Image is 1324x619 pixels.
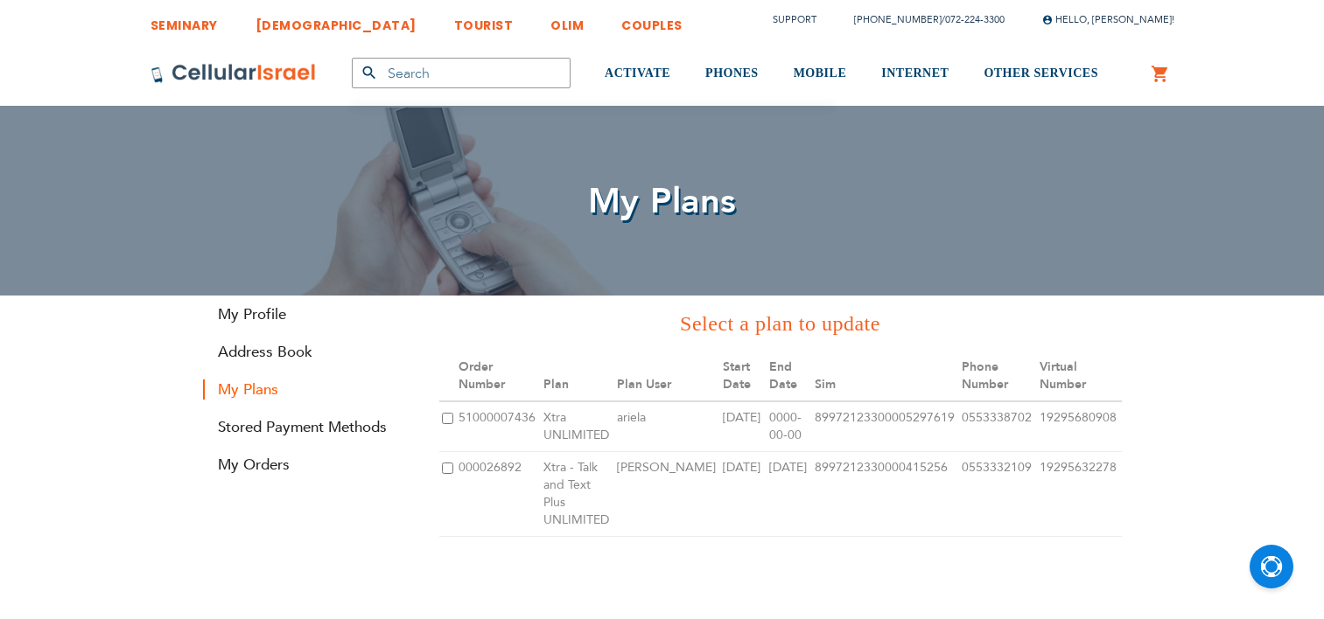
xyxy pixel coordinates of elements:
[705,66,759,80] span: PHONES
[812,351,959,401] th: Sim
[456,351,541,401] th: Order Number
[945,13,1005,26] a: 072-224-3300
[881,41,949,107] a: INTERNET
[773,13,816,26] a: Support
[151,63,317,84] img: Cellular Israel Logo
[614,452,720,537] td: [PERSON_NAME]
[550,4,584,37] a: OLIM
[720,351,766,401] th: Start Date
[541,452,614,537] td: Xtra - Talk and Text Plus UNLIMITED
[151,4,218,37] a: SEMINARY
[794,41,847,107] a: MOBILE
[1037,401,1122,452] td: 19295680908
[456,401,541,452] td: 51000007436
[720,401,766,452] td: [DATE]
[767,452,812,537] td: [DATE]
[959,401,1037,452] td: 0553338702
[256,4,417,37] a: [DEMOGRAPHIC_DATA]
[454,4,514,37] a: TOURIST
[767,401,812,452] td: 0000-00-00
[959,452,1037,537] td: 0553332109
[720,452,766,537] td: [DATE]
[621,4,683,37] a: COUPLES
[984,41,1098,107] a: OTHER SERVICES
[203,304,413,324] a: My Profile
[541,351,614,401] th: Plan
[1037,452,1122,537] td: 19295632278
[767,351,812,401] th: End Date
[605,41,670,107] a: ACTIVATE
[705,41,759,107] a: PHONES
[439,309,1122,338] h3: Select a plan to update
[812,452,959,537] td: 8997212330000415256
[456,452,541,537] td: 000026892
[614,351,720,401] th: Plan User
[1042,13,1174,26] span: Hello, [PERSON_NAME]!
[959,351,1037,401] th: Phone Number
[203,379,413,400] strong: My Plans
[1037,351,1122,401] th: Virtual Number
[837,7,1005,32] li: /
[588,177,737,226] span: My Plans
[854,13,942,26] a: [PHONE_NUMBER]
[812,401,959,452] td: 89972123300005297619
[203,342,413,362] a: Address Book
[352,58,571,88] input: Search
[203,455,413,475] a: My Orders
[605,66,670,80] span: ACTIVATE
[984,66,1098,80] span: OTHER SERVICES
[614,401,720,452] td: ariela
[203,417,413,437] a: Stored Payment Methods
[541,401,614,452] td: Xtra UNLIMITED
[794,66,847,80] span: MOBILE
[881,66,949,80] span: INTERNET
